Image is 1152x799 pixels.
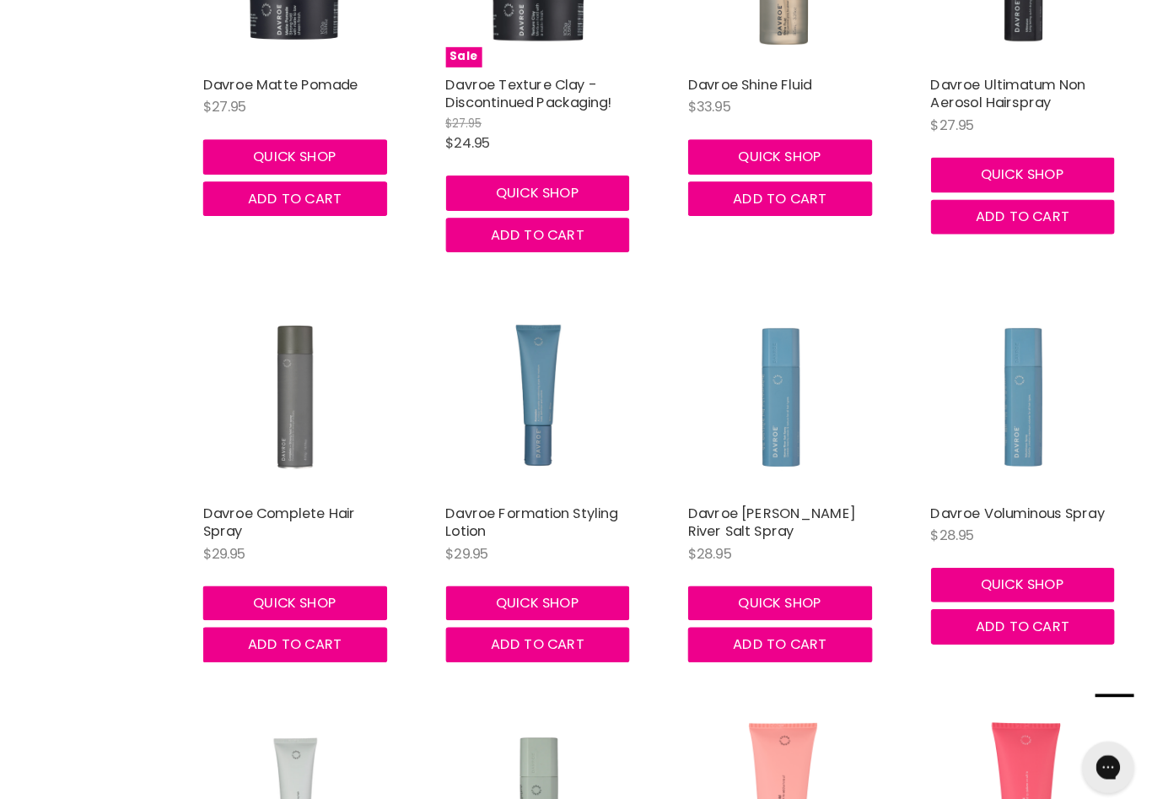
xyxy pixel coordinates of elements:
button: Quick shop [928,556,1108,590]
button: Quick shop [215,137,396,170]
button: Quick shop [453,574,633,607]
span: Add to cart [259,621,351,640]
img: Davroe Complete Hair Spray [215,298,402,485]
button: Add to cart [453,614,633,648]
a: Davroe Voluminous Spray [928,493,1098,512]
span: Add to cart [972,603,1063,623]
button: Quick shop [690,574,870,607]
button: Add to cart [690,614,870,648]
span: $27.95 [453,113,488,129]
span: $33.95 [690,95,732,115]
button: Add to cart [690,178,870,212]
span: Add to cart [734,621,826,640]
a: Davroe Formation Styling Lotion [453,493,622,530]
a: Davroe Texture Clay - Discontinued Packaging! [453,73,616,111]
span: Sale [453,46,488,66]
span: $28.95 [690,532,733,552]
span: $27.95 [215,95,258,115]
button: Add to cart [928,597,1108,630]
span: Add to cart [497,621,589,640]
a: Davroe Complete Hair Spray [215,493,364,530]
a: Davroe Shine Fluid [690,73,810,93]
button: Quick shop [453,172,633,206]
button: Add to cart [453,213,633,247]
button: Quick shop [690,137,870,170]
button: Add to cart [928,196,1108,229]
img: Davroe Murray River Salt Spray [690,298,877,485]
a: Davroe Matte Pomade [215,73,367,93]
span: Add to cart [497,220,589,240]
span: Add to cart [972,202,1063,222]
a: Davroe [PERSON_NAME] River Salt Spray [690,493,854,530]
button: Add to cart [215,178,396,212]
button: Quick shop [928,154,1108,188]
span: Add to cart [734,185,826,204]
a: Davroe Ultimatum Non Aerosol Hairspray [928,73,1079,111]
span: $29.95 [215,532,257,552]
span: $24.95 [453,131,497,150]
span: $29.95 [453,532,495,552]
span: $28.95 [928,515,971,534]
iframe: Gorgias live chat messenger [1068,720,1135,782]
span: $27.95 [928,113,971,132]
span: Add to cart [259,185,351,204]
img: Davroe Formation Styling Lotion [453,298,640,485]
button: Quick shop [215,574,396,607]
button: Add to cart [215,614,396,648]
img: Davroe Voluminous Spray [928,298,1115,485]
